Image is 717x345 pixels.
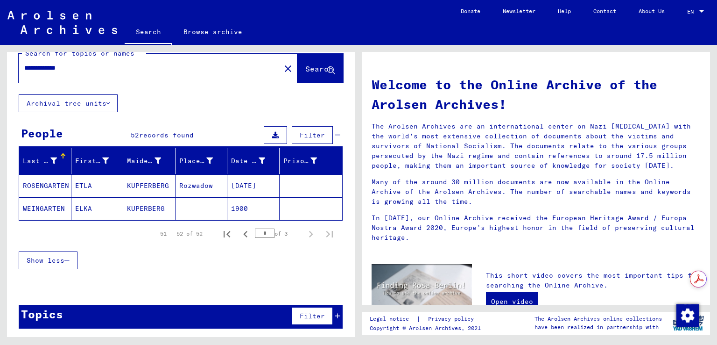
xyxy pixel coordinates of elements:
button: Next page [302,224,320,243]
span: Filter [300,312,325,320]
span: Filter [300,131,325,139]
div: | [370,314,485,324]
span: records found [139,131,194,139]
p: The Arolsen Archives are an international center on Nazi [MEDICAL_DATA] with the world’s most ext... [372,122,701,171]
a: Search [125,21,172,45]
mat-cell: KUPFERBERG [123,174,176,197]
p: Many of the around 30 million documents are now available in the Online Archive of the Arolsen Ar... [372,177,701,207]
mat-icon: close [282,63,294,74]
mat-header-cell: Date of Birth [227,148,280,174]
button: Archival tree units [19,94,118,112]
button: Last page [320,224,339,243]
button: Clear [279,59,297,78]
div: First Name [75,156,109,166]
img: yv_logo.png [671,311,706,335]
mat-header-cell: Place of Birth [176,148,228,174]
span: 52 [131,131,139,139]
div: Topics [21,306,63,323]
div: Date of Birth [231,153,279,168]
div: Prisoner # [283,153,331,168]
button: Previous page [236,224,255,243]
div: Last Name [23,156,57,166]
mat-header-cell: Last Name [19,148,71,174]
div: Maiden Name [127,156,161,166]
mat-cell: ELKA [71,197,124,220]
div: Place of Birth [179,153,227,168]
span: EN [687,8,697,15]
p: have been realized in partnership with [534,323,662,331]
div: People [21,125,63,142]
a: Privacy policy [421,314,485,324]
button: Show less [19,252,77,269]
p: This short video covers the most important tips for searching the Online Archive. [486,271,701,290]
a: Open video [486,292,538,311]
span: Search [305,64,333,73]
mat-cell: KUPERBERG [123,197,176,220]
img: Change consent [676,304,699,327]
div: Last Name [23,153,71,168]
div: Change consent [676,304,698,326]
p: In [DATE], our Online Archive received the European Heritage Award / Europa Nostra Award 2020, Eu... [372,213,701,243]
h1: Welcome to the Online Archive of the Arolsen Archives! [372,75,701,114]
mat-header-cell: Maiden Name [123,148,176,174]
button: Search [297,54,343,83]
img: Arolsen_neg.svg [7,11,117,34]
button: Filter [292,307,333,325]
mat-cell: [DATE] [227,174,280,197]
button: Filter [292,126,333,144]
button: First page [218,224,236,243]
div: Place of Birth [179,156,213,166]
div: 51 – 52 of 52 [160,230,203,238]
mat-label: Search for topics or names [25,49,134,57]
mat-cell: ROSENGARTEN [19,174,71,197]
mat-cell: WEINGARTEN [19,197,71,220]
span: Show less [27,256,64,265]
mat-header-cell: Prisoner # [280,148,343,174]
div: First Name [75,153,123,168]
div: Maiden Name [127,153,175,168]
a: Legal notice [370,314,416,324]
div: of 3 [255,229,302,238]
mat-cell: ETLA [71,174,124,197]
div: Prisoner # [283,156,317,166]
a: Browse archive [172,21,253,43]
p: The Arolsen Archives online collections [534,315,662,323]
mat-header-cell: First Name [71,148,124,174]
mat-cell: 1900 [227,197,280,220]
mat-cell: Rozwadow [176,174,228,197]
p: Copyright © Arolsen Archives, 2021 [370,324,485,332]
div: Date of Birth [231,156,265,166]
img: video.jpg [372,264,472,319]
